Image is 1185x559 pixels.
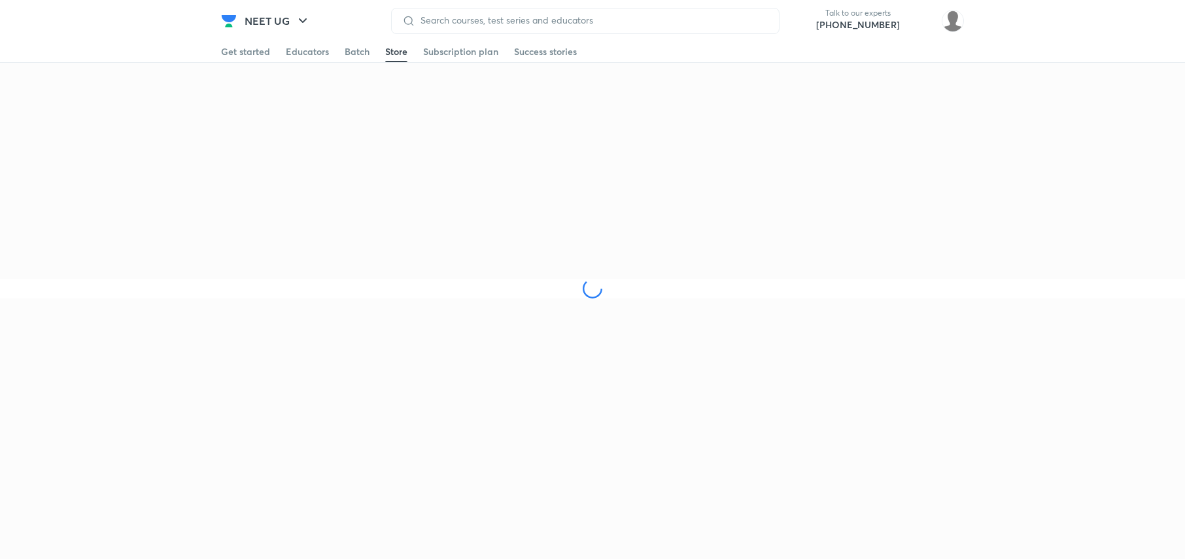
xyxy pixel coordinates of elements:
[286,41,329,62] a: Educators
[221,45,270,58] div: Get started
[345,45,369,58] div: Batch
[385,45,407,58] div: Store
[790,8,816,34] img: call-us
[423,41,498,62] a: Subscription plan
[385,41,407,62] a: Store
[942,10,964,32] img: shilakha
[816,18,900,31] a: [PHONE_NUMBER]
[286,45,329,58] div: Educators
[514,41,577,62] a: Success stories
[910,10,931,31] img: avatar
[415,15,768,26] input: Search courses, test series and educators
[423,45,498,58] div: Subscription plan
[221,13,237,29] img: Company Logo
[514,45,577,58] div: Success stories
[816,8,900,18] p: Talk to our experts
[237,8,318,34] button: NEET UG
[221,41,270,62] a: Get started
[345,41,369,62] a: Batch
